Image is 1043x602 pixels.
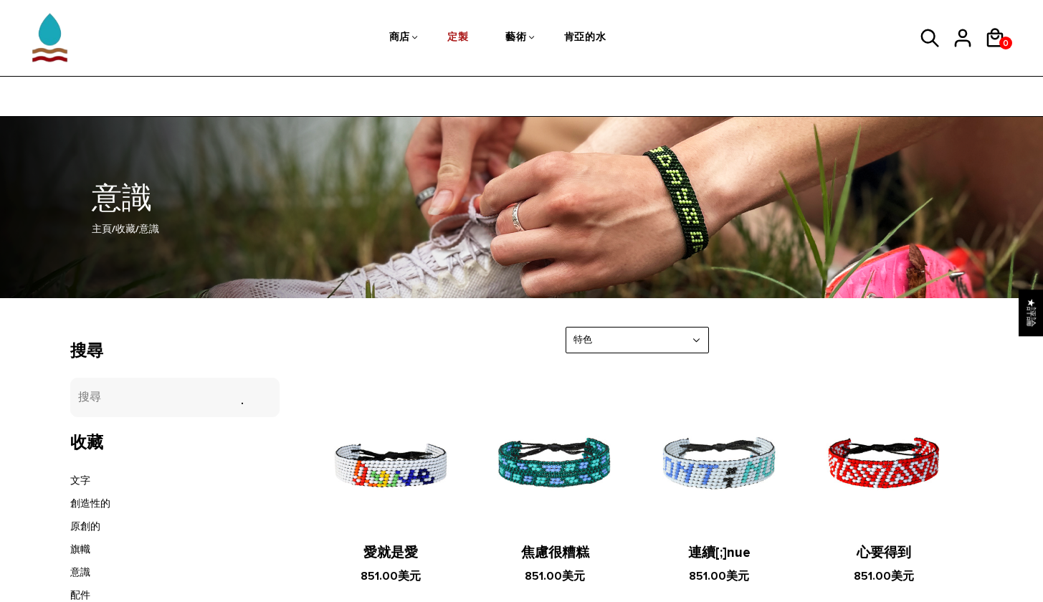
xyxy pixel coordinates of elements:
a: 0 [999,37,1012,49]
a: 焦慮很糟糕 [521,545,589,561]
span: 851.00美元 [525,569,585,583]
a: 意識 [70,566,90,578]
h3: 收藏 [70,433,280,454]
div: 點選開啟Judge.me浮動評論標籤 [1019,290,1043,336]
a: 心要得到 [857,545,911,561]
span: 851.00美元 [689,569,749,583]
a: 旗幟 [70,543,90,555]
span: 851.00美元 [854,569,914,583]
a: 連續[;]nue [688,545,751,561]
h3: 搜尋 [70,341,280,362]
a: 商店 [389,1,410,77]
a: 收藏 [115,223,135,235]
a: 定製 [447,1,468,77]
input: 搜尋 [70,378,280,417]
span: 851.00美元 [361,569,421,583]
a: 創造性的 [70,497,110,510]
input: 搜尋 [228,392,257,405]
a: 愛就是愛 [363,545,418,561]
span: 0 [999,34,1012,52]
span: / [135,223,139,235]
a: 肯亞的水 [564,1,606,77]
a: 原創的 [70,520,100,532]
h1: 意識 [70,177,973,215]
a: 文字 [70,474,90,487]
span: 意識 [139,223,159,235]
a: 主頁 [92,223,112,235]
a: 配件 [70,589,90,601]
span: / [112,223,115,235]
a: 藝術 [505,1,526,77]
